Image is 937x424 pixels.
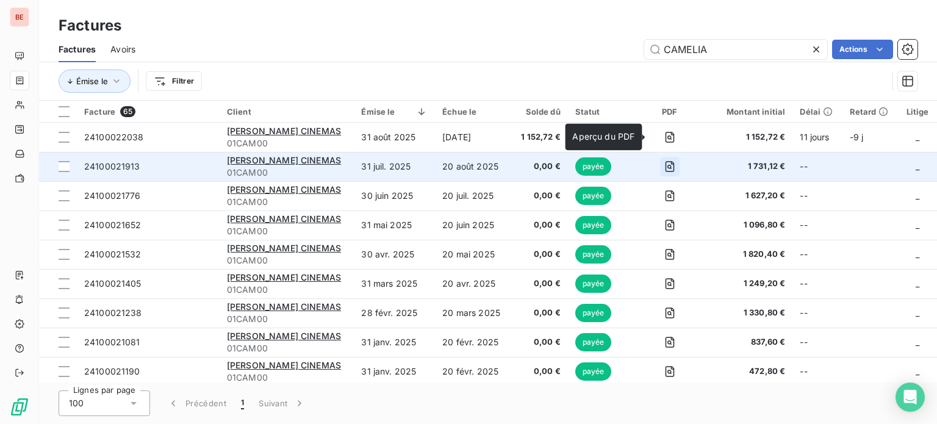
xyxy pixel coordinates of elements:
span: Avoirs [110,43,135,56]
span: payée [575,304,612,322]
div: Échue le [442,107,504,117]
span: payée [575,275,612,293]
span: 65 [120,106,135,117]
span: 0,00 € [519,307,560,319]
span: 837,60 € [708,336,786,348]
td: 20 mars 2025 [435,298,511,328]
span: 01CAM00 [227,225,346,237]
td: 20 juin 2025 [435,210,511,240]
span: 24100021405 [84,278,142,289]
span: 1 152,72 € [708,131,786,143]
button: Filtrer [146,71,202,91]
td: 31 janv. 2025 [354,357,435,386]
span: [PERSON_NAME] CINEMAS [227,243,341,253]
span: Aperçu du PDF [572,131,634,142]
span: 0,00 € [519,219,560,231]
td: -- [792,298,842,328]
img: Logo LeanPay [10,397,29,417]
span: 1 249,20 € [708,278,786,290]
td: 20 févr. 2025 [435,357,511,386]
div: Délai [800,107,835,117]
span: 01CAM00 [227,342,346,354]
span: [PERSON_NAME] CINEMAS [227,331,341,341]
span: 1 096,80 € [708,219,786,231]
span: [PERSON_NAME] CINEMAS [227,301,341,312]
td: -- [792,357,842,386]
span: 24100021190 [84,366,140,376]
span: payée [575,157,612,176]
td: 31 mai 2025 [354,210,435,240]
div: Statut [575,107,631,117]
span: _ [916,307,919,318]
td: 30 avr. 2025 [354,240,435,269]
span: _ [916,190,919,201]
input: Rechercher [644,40,827,59]
span: Facture [84,107,115,117]
span: 24100021913 [84,161,140,171]
div: Client [227,107,346,117]
span: 0,00 € [519,248,560,261]
span: 0,00 € [519,190,560,202]
span: 24100021238 [84,307,142,318]
span: [PERSON_NAME] CINEMAS [227,272,341,282]
span: payée [575,187,612,205]
button: 1 [234,390,251,416]
span: Factures [59,43,96,56]
div: BE [10,7,29,27]
td: 30 juin 2025 [354,181,435,210]
div: Émise le [361,107,428,117]
div: Solde dû [519,107,560,117]
span: [PERSON_NAME] CINEMAS [227,126,341,136]
td: -- [792,181,842,210]
td: 31 août 2025 [354,123,435,152]
td: -- [792,240,842,269]
span: [PERSON_NAME] CINEMAS [227,155,341,165]
span: _ [916,132,919,142]
span: _ [916,161,919,171]
span: 1 152,72 € [519,131,560,143]
span: [PERSON_NAME] CINEMAS [227,360,341,370]
span: 24100022038 [84,132,144,142]
span: 1 330,80 € [708,307,786,319]
span: 1 731,12 € [708,160,786,173]
span: 01CAM00 [227,196,346,208]
span: 01CAM00 [227,254,346,267]
span: 24100021532 [84,249,142,259]
span: Émise le [76,76,108,86]
button: Émise le [59,70,131,93]
span: payée [575,216,612,234]
span: 1 627,20 € [708,190,786,202]
span: 01CAM00 [227,167,346,179]
span: 1 [241,397,244,409]
span: 24100021652 [84,220,142,230]
span: 01CAM00 [227,137,346,149]
td: 20 févr. 2025 [435,328,511,357]
span: 01CAM00 [227,284,346,296]
span: payée [575,333,612,351]
span: 1 820,40 € [708,248,786,261]
span: 0,00 € [519,278,560,290]
span: payée [575,245,612,264]
div: Montant initial [708,107,786,117]
td: -- [792,328,842,357]
span: 24100021776 [84,190,141,201]
span: payée [575,362,612,381]
td: 31 janv. 2025 [354,328,435,357]
td: 28 févr. 2025 [354,298,435,328]
span: _ [916,337,919,347]
td: 31 juil. 2025 [354,152,435,181]
span: 24100021081 [84,337,140,347]
span: 01CAM00 [227,372,346,384]
td: [DATE] [435,123,511,152]
span: 0,00 € [519,336,560,348]
span: [PERSON_NAME] CINEMAS [227,184,341,195]
td: 31 mars 2025 [354,269,435,298]
td: 20 avr. 2025 [435,269,511,298]
span: _ [916,366,919,376]
span: 0,00 € [519,160,560,173]
td: 11 jours [792,123,842,152]
button: Précédent [160,390,234,416]
span: _ [916,249,919,259]
div: Open Intercom Messenger [896,383,925,412]
td: -- [792,269,842,298]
